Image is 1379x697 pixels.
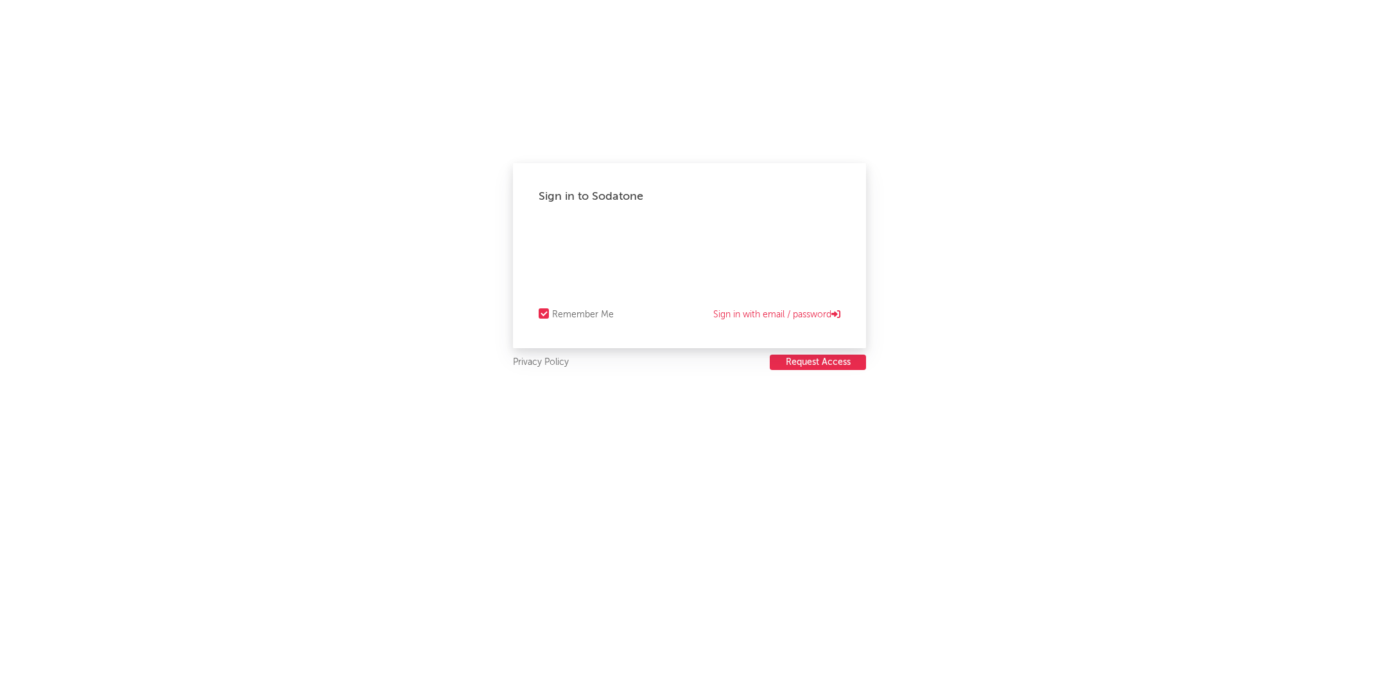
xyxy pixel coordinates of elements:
a: Privacy Policy [513,355,569,371]
div: Sign in to Sodatone [539,189,840,204]
div: Remember Me [552,307,614,322]
a: Sign in with email / password [713,307,840,322]
button: Request Access [770,355,866,370]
